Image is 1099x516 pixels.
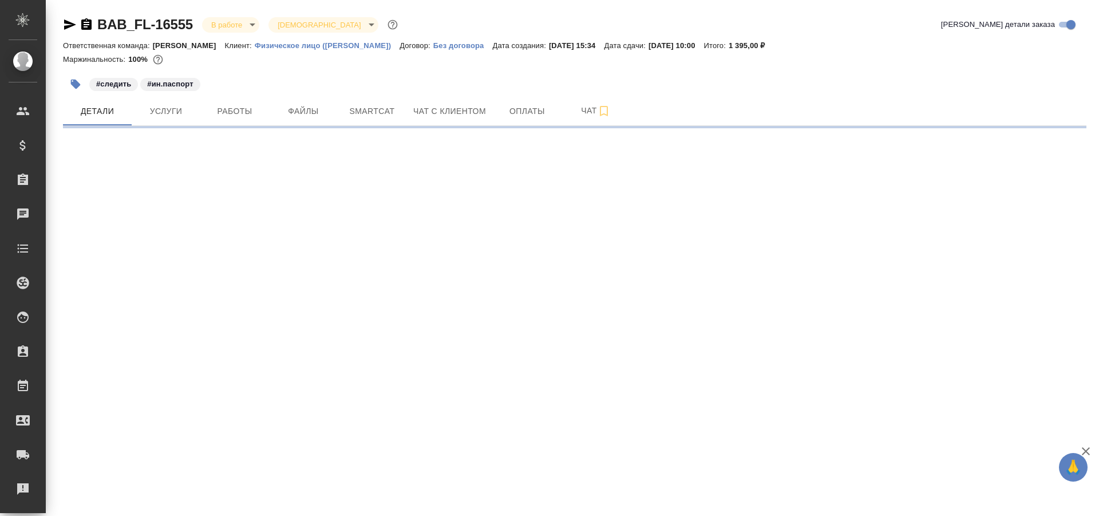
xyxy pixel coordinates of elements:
[139,78,201,88] span: ин.паспорт
[729,41,774,50] p: 1 395,00 ₽
[433,41,493,50] p: Без договора
[153,41,225,50] p: [PERSON_NAME]
[400,41,433,50] p: Договор:
[128,55,151,64] p: 100%
[276,104,331,119] span: Файлы
[704,41,729,50] p: Итого:
[80,18,93,31] button: Скопировать ссылку
[63,72,88,97] button: Добавить тэг
[649,41,704,50] p: [DATE] 10:00
[1059,453,1088,482] button: 🙏
[151,52,165,67] button: 0.70 RUB;
[208,20,246,30] button: В работе
[255,41,400,50] p: Физическое лицо ([PERSON_NAME])
[139,104,193,119] span: Услуги
[70,104,125,119] span: Детали
[568,104,623,118] span: Чат
[1064,455,1083,479] span: 🙏
[268,17,378,33] div: В работе
[500,104,555,119] span: Оплаты
[96,78,131,90] p: #следить
[88,78,139,88] span: следить
[274,20,364,30] button: [DEMOGRAPHIC_DATA]
[604,41,649,50] p: Дата сдачи:
[63,41,153,50] p: Ответственная команда:
[492,41,548,50] p: Дата создания:
[255,40,400,50] a: Физическое лицо ([PERSON_NAME])
[549,41,604,50] p: [DATE] 15:34
[345,104,400,119] span: Smartcat
[147,78,193,90] p: #ин.паспорт
[941,19,1055,30] span: [PERSON_NAME] детали заказа
[202,17,259,33] div: В работе
[385,17,400,32] button: Доп статусы указывают на важность/срочность заказа
[413,104,486,119] span: Чат с клиентом
[433,40,493,50] a: Без договора
[63,18,77,31] button: Скопировать ссылку для ЯМессенджера
[97,17,193,32] a: BAB_FL-16555
[597,104,611,118] svg: Подписаться
[207,104,262,119] span: Работы
[63,55,128,64] p: Маржинальность:
[225,41,255,50] p: Клиент:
